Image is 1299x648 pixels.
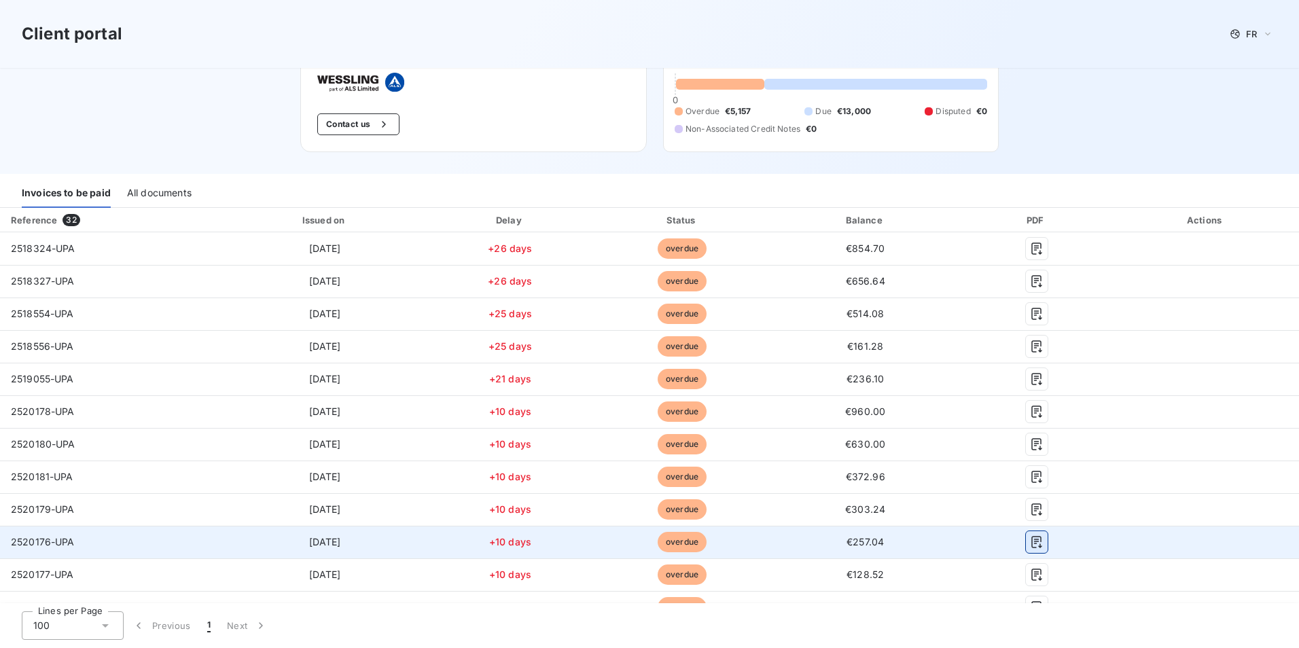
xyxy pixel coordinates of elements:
span: [DATE] [309,308,341,319]
span: +10 days [489,601,531,613]
span: +10 days [489,503,531,515]
span: 32 [63,214,79,226]
span: Non-Associated Credit Notes [686,123,800,135]
span: +25 days [488,308,532,319]
span: overdue [658,336,707,357]
span: [DATE] [309,601,341,613]
div: Reference [11,215,57,226]
span: €854.70 [846,242,885,254]
span: €514.08 [847,308,884,319]
span: +21 days [489,373,531,384]
span: €656.64 [846,275,885,287]
span: 2520177-UPA [11,569,74,580]
span: €128.52 [847,569,884,580]
span: €0 [976,105,987,118]
span: 2520178-UPA [11,406,75,417]
span: overdue [658,434,707,454]
span: +26 days [488,275,532,287]
span: €161.28 [847,340,883,352]
span: €13,000 [837,105,871,118]
div: Balance [772,213,958,227]
span: +25 days [488,340,532,352]
span: [DATE] [309,438,341,450]
span: overdue [658,467,707,487]
span: FR [1246,29,1257,39]
span: €82.44 [849,601,883,613]
span: overdue [658,369,707,389]
span: [DATE] [309,340,341,352]
span: overdue [658,564,707,585]
span: [DATE] [309,242,341,254]
h3: Client portal [22,22,122,46]
span: +10 days [489,471,531,482]
span: Due [815,105,831,118]
button: Previous [124,611,199,640]
span: €630.00 [845,438,885,450]
span: 2518556-UPA [11,340,74,352]
span: €372.96 [846,471,885,482]
span: €303.24 [845,503,885,515]
span: +10 days [489,438,531,450]
span: 2520175-UPA [11,601,74,613]
span: 2520181-UPA [11,471,73,482]
span: 2518327-UPA [11,275,75,287]
div: Issued on [226,213,423,227]
span: 1 [207,619,211,632]
span: €236.10 [847,373,884,384]
span: [DATE] [309,569,341,580]
div: PDF [963,213,1109,227]
span: [DATE] [309,503,341,515]
span: overdue [658,238,707,259]
div: Delay [429,213,592,227]
span: [DATE] [309,536,341,547]
span: €960.00 [845,406,885,417]
img: Company logo [317,73,404,92]
span: +10 days [489,536,531,547]
div: All documents [127,179,192,208]
div: Invoices to be paid [22,179,111,208]
span: Disputed [936,105,970,118]
button: Contact us [317,113,399,135]
span: 2518324-UPA [11,242,75,254]
span: overdue [658,532,707,552]
span: 2519055-UPA [11,373,74,384]
span: 2520179-UPA [11,503,75,515]
span: 2518554-UPA [11,308,74,319]
span: Overdue [686,105,719,118]
span: [DATE] [309,471,341,482]
span: overdue [658,597,707,617]
span: overdue [658,401,707,422]
button: 1 [199,611,219,640]
span: +10 days [489,406,531,417]
span: €5,157 [725,105,751,118]
span: +10 days [489,569,531,580]
span: 0 [673,94,678,105]
span: overdue [658,499,707,520]
span: overdue [658,271,707,291]
div: Status [597,213,767,227]
span: 2520176-UPA [11,536,75,547]
span: +26 days [488,242,532,254]
button: Next [219,611,276,640]
span: [DATE] [309,406,341,417]
span: €257.04 [847,536,884,547]
span: [DATE] [309,373,341,384]
div: Actions [1115,213,1296,227]
span: 100 [33,619,50,632]
span: €0 [806,123,817,135]
span: [DATE] [309,275,341,287]
span: overdue [658,304,707,324]
span: 2520180-UPA [11,438,75,450]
